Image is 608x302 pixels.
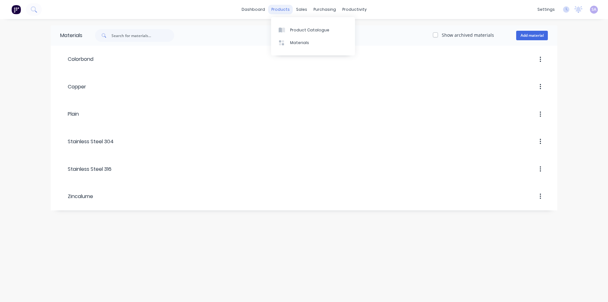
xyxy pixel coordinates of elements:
[60,110,79,118] div: Plain
[268,5,293,14] div: products
[60,83,86,91] div: Copper
[238,5,268,14] a: dashboard
[310,5,339,14] div: purchasing
[51,25,82,46] div: Materials
[60,193,93,200] div: Zincalume
[339,5,370,14] div: productivity
[271,23,355,36] a: Product Catalogue
[534,5,558,14] div: settings
[442,32,494,38] label: Show archived materials
[290,27,329,33] div: Product Catalogue
[592,7,596,12] span: SA
[60,55,93,63] div: Colorbond
[111,29,174,42] input: Search for materials...
[60,138,114,145] div: Stainless Steel 304
[516,31,548,40] button: Add material
[60,165,111,173] div: Stainless Steel 316
[11,5,21,14] img: Factory
[290,40,309,46] div: Materials
[271,36,355,49] a: Materials
[293,5,310,14] div: sales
